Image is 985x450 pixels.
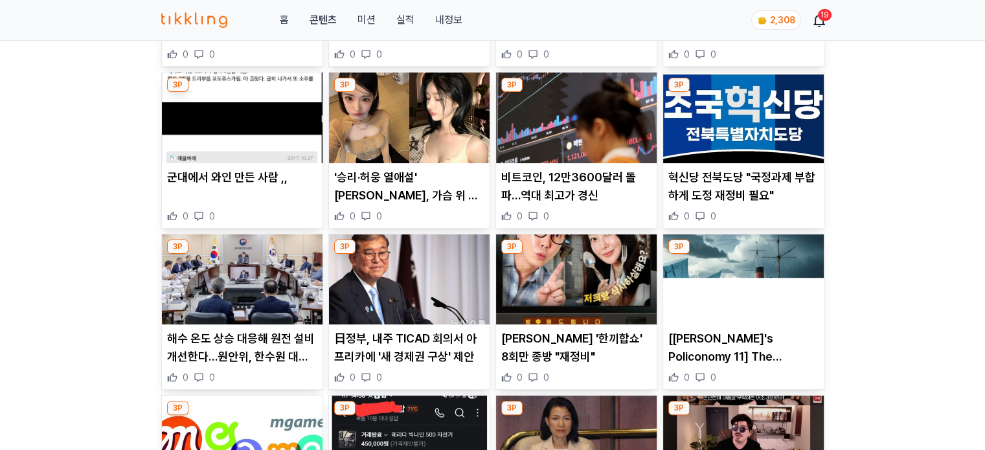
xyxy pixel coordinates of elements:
div: 3P 해수 온도 상승 대응해 원전 설비 개선한다…원안위, 한수원 대응 점검 해수 온도 상승 대응해 원전 설비 개선한다…원안위, 한수원 대응 점검 0 0 [161,234,323,390]
img: '승리·허웅 열애설' 유혜원, 가슴 위 트인 룩 소화…내려다보니 아찔 [329,73,490,163]
div: 3P [167,78,188,92]
span: 0 [183,48,188,61]
img: 해수 온도 상승 대응해 원전 설비 개선한다…원안위, 한수원 대응 점검 [162,234,323,325]
div: 3P [668,401,690,415]
p: '승리·허웅 열애설' [PERSON_NAME], 가슴 위 트인 룩 소화…내려다보니 아찔 [334,168,484,205]
span: 0 [684,210,690,223]
a: 19 [814,12,824,28]
span: 0 [183,210,188,223]
span: 0 [517,371,523,384]
a: 콘텐츠 [309,12,336,28]
p: 혁신당 전북도당 "국정과제 부합하게 도정 재정비 필요" [668,168,819,205]
span: 0 [543,48,549,61]
img: coin [757,16,767,26]
a: 실적 [396,12,414,28]
div: 3P 비트코인, 12만3600달러 돌파…역대 최고가 경신 비트코인, 12만3600달러 돌파…역대 최고가 경신 0 0 [495,72,657,229]
span: 0 [710,48,716,61]
img: [Park Soo-nam's Policonomy 11] The Northern Sea Route: A Mirage or a New Continent? ① Rosy Dreams... [663,234,824,325]
p: 비트코인, 12만3600달러 돌파…역대 최고가 경신 [501,168,651,205]
span: 0 [517,48,523,61]
span: 2,308 [770,15,795,25]
div: 3P [334,78,356,92]
button: 미션 [357,12,375,28]
div: 3P 김희선 '한끼합쇼' 8회만 종방 "재정비" [PERSON_NAME] '한끼합쇼' 8회만 종방 "재정비" 0 0 [495,234,657,390]
span: 0 [710,371,716,384]
div: 3P 日정부, 내주 TICAD 회의서 아프리카에 '새 경제권 구상' 제안 日정부, 내주 TICAD 회의서 아프리카에 '새 경제권 구상' 제안 0 0 [328,234,490,390]
div: 3P [Park Soo-nam's Policonomy 11] The Northern Sea Route: A Mirage or a New Continent? ① Rosy Dre... [662,234,824,390]
span: 0 [710,210,716,223]
span: 0 [209,210,215,223]
span: 0 [376,371,382,384]
div: 3P [334,240,356,254]
a: coin 2,308 [751,10,798,30]
span: 0 [517,210,523,223]
div: 3P [501,401,523,415]
img: 혁신당 전북도당 "국정과제 부합하게 도정 재정비 필요" [663,73,824,163]
span: 0 [543,210,549,223]
span: 0 [350,210,356,223]
span: 0 [543,371,549,384]
span: 0 [350,371,356,384]
a: 홈 [279,12,288,28]
div: 3P 군대에서 와인 만든 사람 ,, 군대에서 와인 만든 사람 ,, 0 0 [161,72,323,229]
span: 0 [350,48,356,61]
div: 3P [668,78,690,92]
img: 비트코인, 12만3600달러 돌파…역대 최고가 경신 [496,73,657,163]
img: 티끌링 [161,12,228,28]
div: 3P [167,401,188,415]
p: 日정부, 내주 TICAD 회의서 아프리카에 '새 경제권 구상' 제안 [334,330,484,366]
div: 3P [501,240,523,254]
p: [PERSON_NAME] '한끼합쇼' 8회만 종방 "재정비" [501,330,651,366]
span: 0 [209,371,215,384]
div: 3P [668,240,690,254]
span: 0 [209,48,215,61]
p: 군대에서 와인 만든 사람 ,, [167,168,317,186]
img: 日정부, 내주 TICAD 회의서 아프리카에 '새 경제권 구상' 제안 [329,234,490,325]
p: 해수 온도 상승 대응해 원전 설비 개선한다…원안위, 한수원 대응 점검 [167,330,317,366]
img: 김희선 '한끼합쇼' 8회만 종방 "재정비" [496,234,657,325]
div: 3P '승리·허웅 열애설' 유혜원, 가슴 위 트인 룩 소화…내려다보니 아찔 '승리·허웅 열애설' [PERSON_NAME], 가슴 위 트인 룩 소화…내려다보니 아찔 0 0 [328,72,490,229]
a: 내정보 [435,12,462,28]
img: 군대에서 와인 만든 사람 ,, [162,73,323,163]
div: 3P 혁신당 전북도당 "국정과제 부합하게 도정 재정비 필요" 혁신당 전북도당 "국정과제 부합하게 도정 재정비 필요" 0 0 [662,72,824,229]
div: 3P [334,401,356,415]
div: 3P [167,240,188,254]
span: 0 [684,48,690,61]
p: [[PERSON_NAME]'s Policonomy 11] The Northern Sea Route: A Mirage or a New Continent? ① Rosy Dream... [668,330,819,366]
span: 0 [684,371,690,384]
div: 3P [501,78,523,92]
span: 0 [376,210,382,223]
span: 0 [376,48,382,61]
span: 0 [183,371,188,384]
div: 19 [818,9,832,21]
